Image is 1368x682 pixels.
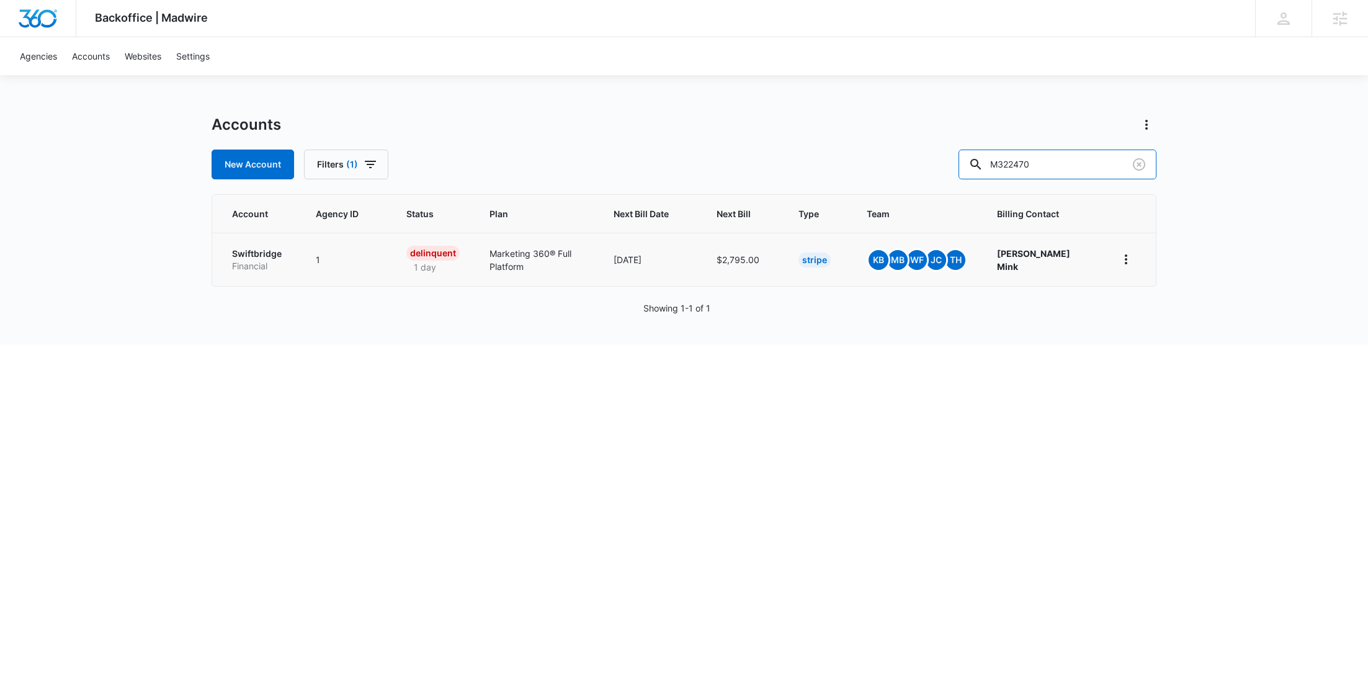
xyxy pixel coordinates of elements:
span: JC [926,250,946,270]
input: Search [959,150,1156,179]
span: Account [232,207,268,220]
td: 1 [301,233,391,286]
span: KB [869,250,888,270]
a: SwiftbridgeFinancial [232,248,286,272]
a: Websites [117,37,169,75]
h1: Accounts [212,115,281,134]
button: Actions [1137,115,1156,135]
span: MB [888,250,908,270]
button: home [1116,249,1136,269]
strong: [PERSON_NAME] Mink [997,248,1070,272]
span: Backoffice | Madwire [95,11,208,24]
p: Swiftbridge [232,248,286,260]
div: Stripe [798,253,831,267]
span: Type [798,207,819,220]
span: Agency ID [316,207,359,220]
span: (1) [346,160,358,169]
span: Billing Contact [997,207,1086,220]
span: Status [406,207,442,220]
td: $2,795.00 [702,233,784,286]
span: Team [867,207,949,220]
div: Delinquent [406,246,460,261]
span: WF [907,250,927,270]
span: TH [946,250,965,270]
a: Accounts [65,37,117,75]
a: Agencies [12,37,65,75]
p: Showing 1-1 of 1 [643,302,710,315]
span: Plan [490,207,584,220]
td: [DATE] [599,233,702,286]
span: Next Bill Date [614,207,669,220]
a: Settings [169,37,217,75]
p: 1 day [406,261,444,274]
button: Filters(1) [304,150,388,179]
p: Marketing 360® Full Platform [490,247,584,273]
span: Next Bill [717,207,751,220]
a: New Account [212,150,294,179]
p: Financial [232,260,286,272]
button: Clear [1129,155,1149,174]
